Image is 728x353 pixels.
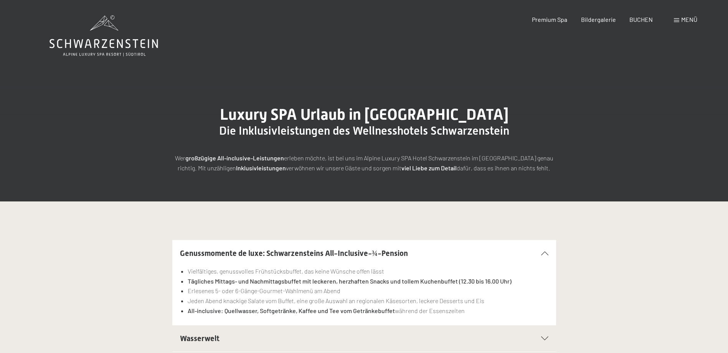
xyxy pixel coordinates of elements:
a: BUCHEN [629,16,653,23]
a: Premium Spa [532,16,567,23]
p: Wer erleben möchte, ist bei uns im Alpine Luxury SPA Hotel Schwarzenstein im [GEOGRAPHIC_DATA] ge... [172,153,556,173]
li: Jeden Abend knackige Salate vom Buffet, eine große Auswahl an regionalen Käsesorten, leckere Dess... [188,296,548,306]
strong: Tägliches Mittags- und Nachmittagsbuffet mit leckeren, herzhaften Snacks und tollem Kuchenbuffet ... [188,277,512,285]
span: Genussmomente de luxe: Schwarzensteins All-Inclusive-¾-Pension [180,249,408,258]
strong: viel Liebe zum Detail [401,164,457,172]
li: während der Essenszeiten [188,306,548,316]
strong: Inklusivleistungen [236,164,286,172]
strong: All-inclusive: Quellwasser, Softgetränke, Kaffee und Tee vom Getränkebuffet [188,307,395,314]
span: Menü [681,16,697,23]
a: Bildergalerie [581,16,616,23]
span: Die Inklusivleistungen des Wellnesshotels Schwarzenstein [219,124,509,137]
span: Luxury SPA Urlaub in [GEOGRAPHIC_DATA] [220,106,508,124]
li: Vielfältiges, genussvolles Frühstücksbuffet, das keine Wünsche offen lässt [188,266,548,276]
strong: großzügige All-inclusive-Leistungen [185,154,284,162]
span: Wasserwelt [180,334,220,343]
li: Erlesenes 5- oder 6-Gänge-Gourmet-Wahlmenü am Abend [188,286,548,296]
